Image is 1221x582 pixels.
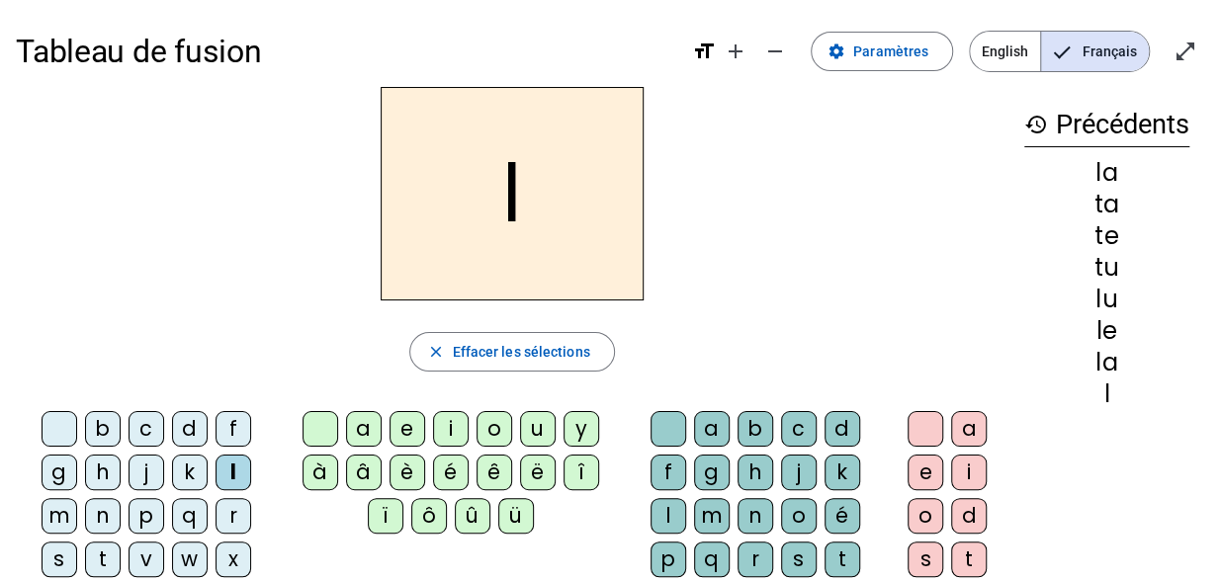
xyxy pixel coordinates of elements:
[781,411,817,447] div: c
[1174,40,1197,63] mat-icon: open_in_full
[564,411,599,447] div: y
[216,411,251,447] div: f
[951,455,987,490] div: i
[85,455,121,490] div: h
[724,40,747,63] mat-icon: add
[498,498,534,534] div: ü
[85,541,121,577] div: t
[85,498,121,534] div: n
[755,32,795,71] button: Diminuer la taille de la police
[172,455,208,490] div: k
[129,455,164,490] div: j
[520,411,556,447] div: u
[951,411,987,447] div: a
[825,411,860,447] div: d
[692,40,716,63] mat-icon: format_size
[716,32,755,71] button: Augmenter la taille de la police
[908,498,943,534] div: o
[1024,193,1189,216] div: ta
[694,455,730,490] div: g
[738,411,773,447] div: b
[452,340,589,364] span: Effacer les sélections
[1024,224,1189,248] div: te
[781,541,817,577] div: s
[738,498,773,534] div: n
[738,541,773,577] div: r
[477,411,512,447] div: o
[216,541,251,577] div: x
[172,541,208,577] div: w
[42,498,77,534] div: m
[825,455,860,490] div: k
[477,455,512,490] div: ê
[651,455,686,490] div: f
[694,498,730,534] div: m
[825,498,860,534] div: é
[172,411,208,447] div: d
[763,40,787,63] mat-icon: remove
[951,498,987,534] div: d
[781,455,817,490] div: j
[368,498,403,534] div: ï
[951,541,987,577] div: t
[694,411,730,447] div: a
[42,455,77,490] div: g
[520,455,556,490] div: ë
[1024,103,1189,147] h3: Précédents
[1024,113,1048,136] mat-icon: history
[433,411,469,447] div: i
[216,455,251,490] div: l
[426,343,444,361] mat-icon: close
[1024,351,1189,374] div: la
[303,455,338,490] div: à
[433,455,469,490] div: é
[346,455,382,490] div: â
[908,541,943,577] div: s
[781,498,817,534] div: o
[564,455,599,490] div: î
[738,455,773,490] div: h
[1024,288,1189,311] div: lu
[1024,319,1189,343] div: le
[970,32,1040,71] span: English
[85,411,121,447] div: b
[390,455,425,490] div: è
[969,31,1150,72] mat-button-toggle-group: Language selection
[129,541,164,577] div: v
[172,498,208,534] div: q
[651,541,686,577] div: p
[216,498,251,534] div: r
[129,498,164,534] div: p
[811,32,953,71] button: Paramètres
[828,42,845,60] mat-icon: settings
[381,87,644,300] h2: l
[1024,382,1189,406] div: l
[129,411,164,447] div: c
[694,541,730,577] div: q
[825,541,860,577] div: t
[1041,32,1149,71] span: Français
[1024,256,1189,280] div: tu
[1024,161,1189,185] div: la
[42,541,77,577] div: s
[1166,32,1205,71] button: Entrer en plein écran
[16,20,676,83] h1: Tableau de fusion
[853,40,928,63] span: Paramètres
[455,498,490,534] div: û
[346,411,382,447] div: a
[651,498,686,534] div: l
[411,498,447,534] div: ô
[409,332,614,372] button: Effacer les sélections
[390,411,425,447] div: e
[908,455,943,490] div: e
